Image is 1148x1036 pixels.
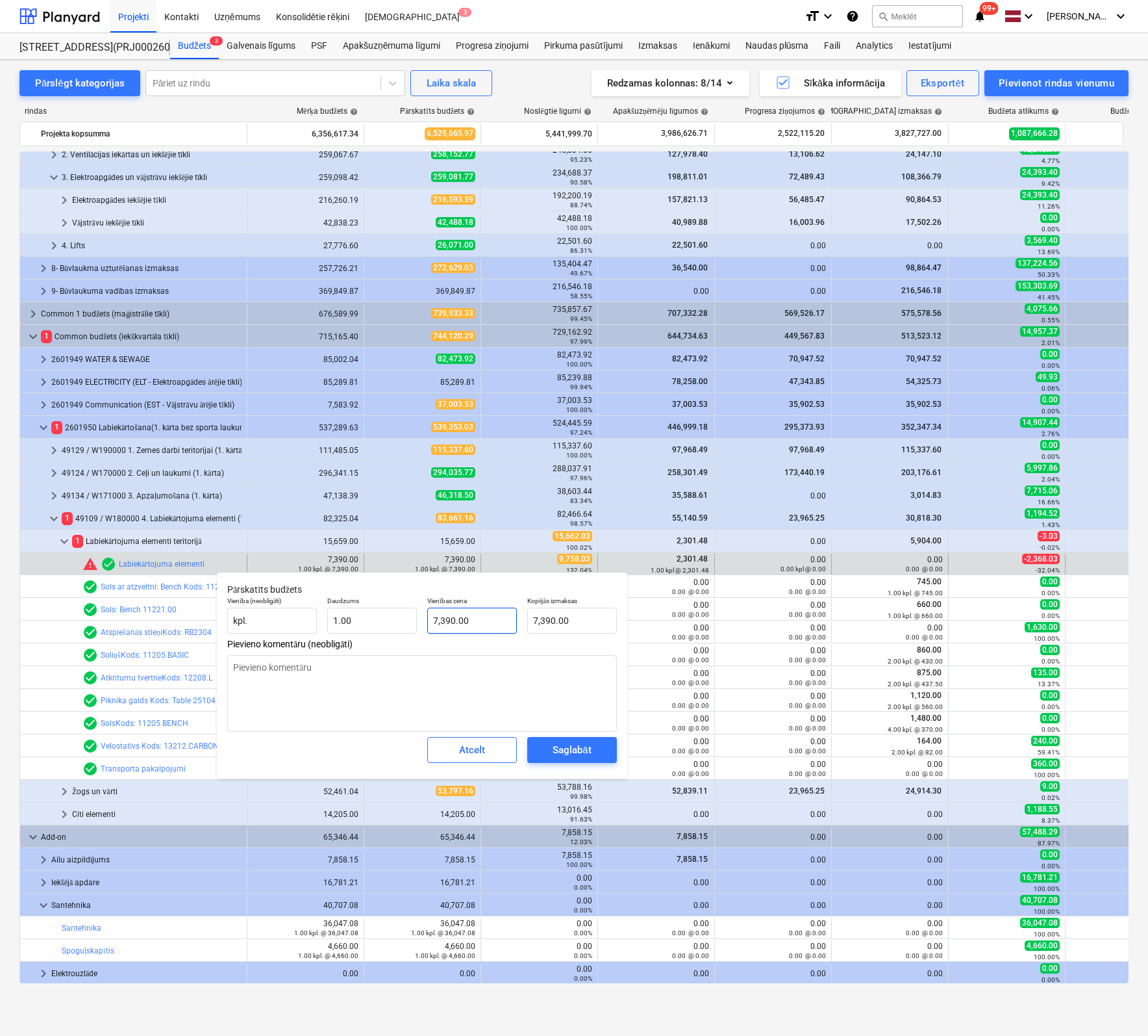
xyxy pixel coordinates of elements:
a: Analytics [848,33,901,59]
span: 55,140.59 [671,513,709,523]
a: Ienākumi [685,33,738,59]
span: 54,325.73 [905,377,943,386]
span: keyboard_arrow_right [46,465,62,481]
div: 259,067.67 [253,150,358,159]
span: help [698,108,708,116]
div: Galvenais līgums [219,33,303,59]
span: keyboard_arrow_right [36,875,51,890]
div: 49124 / W170000 2. Ceļi un laukumi (1. kārta) [62,463,242,484]
span: 2,522,115.20 [777,128,826,139]
span: 3 [210,36,223,45]
span: 83,661.16 [436,513,475,523]
span: keyboard_arrow_right [46,238,62,253]
div: 216,260.19 [253,196,358,205]
span: 1 [72,535,83,547]
i: keyboard_arrow_down [1021,8,1036,24]
span: keyboard_arrow_down [25,329,41,344]
div: 296,341.15 [253,469,358,478]
div: 115,337.60 [486,441,592,460]
small: 97.96% [570,474,592,482]
div: Pievienot rindas vienumu [999,75,1114,92]
span: 7,715.06 [1025,486,1060,496]
span: 22,501.60 [671,240,709,250]
div: 524,445.59 [486,419,592,437]
span: 1,194.52 [1025,508,1060,519]
small: 1.43% [1042,521,1060,528]
span: 90,864.53 [905,195,943,204]
div: 369,849.87 [253,287,358,296]
span: 108,366.79 [900,172,943,181]
span: 0.00 [1040,213,1060,223]
span: keyboard_arrow_down [46,511,62,526]
small: 16.66% [1038,499,1060,506]
div: Saglabāt [553,742,591,758]
a: Budžets3 [170,33,219,59]
div: 85,289.81 [369,378,475,387]
span: 0.00 [1040,349,1060,359]
span: 30,818.30 [905,513,943,523]
span: keyboard_arrow_right [36,352,51,367]
div: Progresa ziņojumos [745,107,825,116]
small: 4.77% [1042,157,1060,164]
span: 26,071.00 [436,240,475,250]
a: Labiekārtojuma elementi [119,560,205,569]
span: 198,811.01 [666,172,709,181]
span: help [347,108,358,116]
span: 707,332.28 [666,309,709,318]
span: 115,337.60 [431,445,475,455]
div: 729,162.92 [486,328,592,346]
small: 98.57% [570,520,592,527]
button: Pārslēgt kategorijas [19,70,140,96]
div: 5,441,999.70 [486,123,592,144]
span: 1 [41,330,52,343]
a: Apakšuzņēmuma līgumi [335,33,448,59]
span: keyboard_arrow_down [56,534,72,549]
div: Eksportēt [921,75,965,92]
div: 9- Būvlaukuma vadības izmaksas [51,281,242,302]
a: Atspiešanās stieņiKods: RB2304 [101,628,212,637]
div: Apakšuzņēmēju līgumos [613,107,708,116]
span: keyboard_arrow_down [46,170,62,185]
div: 15,659.00 [369,537,475,546]
span: 5,997.86 [1025,463,1060,473]
div: Noslēgtie līgumi [524,107,592,116]
small: 0.00% [1042,453,1060,460]
div: 22,501.60 [486,237,592,255]
small: 50.33% [1038,271,1060,278]
div: 15,659.00 [253,537,358,546]
small: 2.76% [1042,430,1060,437]
span: 3 [458,8,471,17]
small: 99.45% [570,315,592,322]
div: 0.00 [720,287,826,296]
i: keyboard_arrow_down [820,8,836,24]
div: 82,473.92 [486,350,592,369]
span: help [1049,108,1059,116]
div: 47,138.39 [253,491,358,500]
span: 14,957.37 [1020,326,1060,337]
div: 8- Būvlaukma uzturēšanas izmaksas [51,258,242,279]
span: 272,629.03 [431,263,475,273]
span: keyboard_arrow_right [36,283,51,299]
div: Pārslēgt kategorijas [35,75,125,92]
span: 744,120.29 [431,331,475,341]
div: 49129 / W190000 1. Zemes darbi teritorijai (1. kārta) [62,440,242,461]
div: Naudas plūsma [738,33,817,59]
span: keyboard_arrow_right [36,966,51,981]
div: 369,849.87 [369,287,475,296]
div: Atcelt [459,742,485,758]
span: 127,978.40 [666,149,709,159]
a: Piknika galds Kods: Table 25104 [101,696,216,705]
small: 100.00% [566,224,592,231]
span: 42,488.18 [436,217,475,227]
span: 1 [51,421,62,434]
small: 11.26% [1038,203,1060,210]
div: 82,325.04 [253,514,358,523]
div: 735,857.67 [486,305,592,323]
span: 295,373.93 [783,422,826,432]
div: 0.00 [603,287,709,296]
div: Sīkāka informācija [775,75,886,92]
div: Common budžets (iekškvartāla tīkli) [41,326,242,347]
span: 0.00 [1040,440,1060,450]
div: PSF [303,33,335,59]
a: Atkritumu tvertneKods: 12208.L [101,673,212,682]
